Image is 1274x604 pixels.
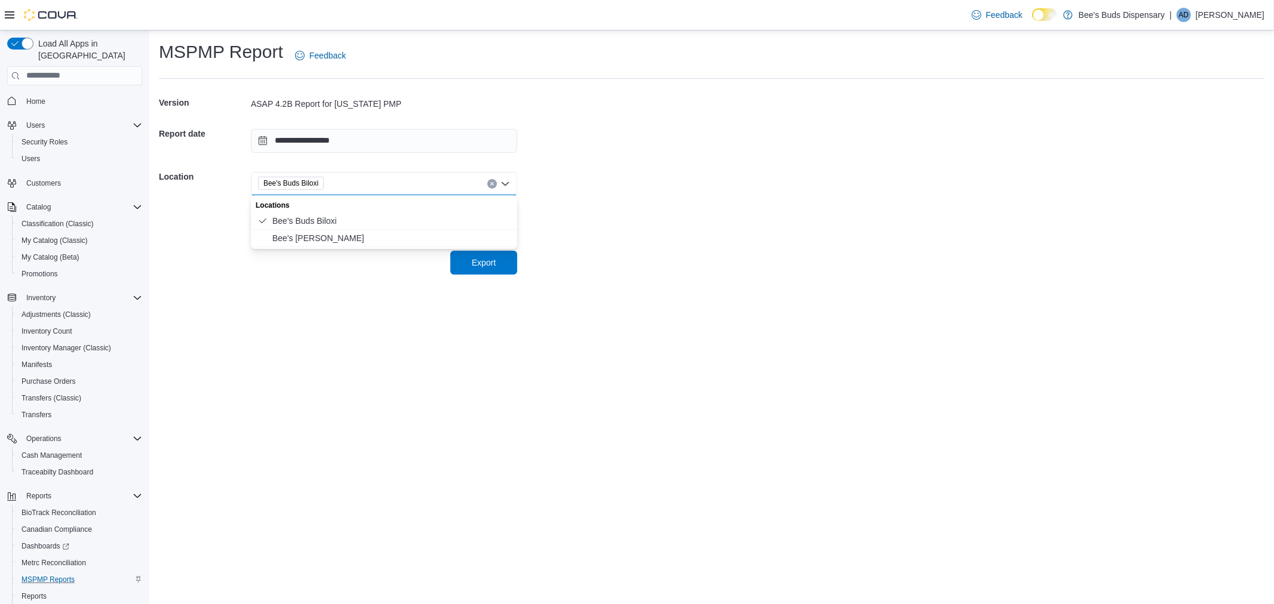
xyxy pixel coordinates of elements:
h5: Location [159,165,248,189]
span: My Catalog (Beta) [22,252,79,262]
button: Bee's Buds Wiggins [251,230,517,247]
span: Customers [22,175,142,190]
button: Reports [22,489,56,503]
span: BioTrack Reconciliation [17,506,142,520]
span: Adjustments (Classic) [17,307,142,322]
span: Reports [22,591,47,601]
span: MSPMP Reports [17,572,142,587]
span: AD [1179,8,1189,22]
a: Security Roles [17,135,72,149]
button: BioTrack Reconciliation [12,504,147,521]
input: Accessible screen reader label [329,177,330,191]
button: Security Roles [12,134,147,150]
span: Bee's Buds Biloxi [272,215,510,227]
span: Bee's Buds Biloxi [263,177,318,189]
button: Cash Management [12,447,147,464]
button: Users [22,118,50,132]
span: Customers [26,178,61,188]
span: Canadian Compliance [22,525,92,534]
span: Manifests [22,360,52,369]
button: Close list of options [501,179,510,189]
img: Cova [24,9,78,21]
span: Purchase Orders [22,377,76,386]
a: Classification (Classic) [17,217,99,231]
span: Dashboards [17,539,142,553]
span: Users [26,121,45,130]
h1: MSPMP Report [159,40,283,64]
button: My Catalog (Classic) [12,232,147,249]
button: Reports [2,488,147,504]
a: My Catalog (Classic) [17,233,93,248]
a: Inventory Manager (Classic) [17,341,116,355]
span: Bee's Buds Biloxi [258,177,324,190]
span: Inventory Count [22,326,72,336]
span: Dashboards [22,541,69,551]
span: Classification (Classic) [17,217,142,231]
span: Manifests [17,358,142,372]
span: Metrc Reconciliation [22,558,86,568]
span: Users [22,118,142,132]
button: Users [2,117,147,134]
button: Bee's Buds Biloxi [251,212,517,230]
a: MSPMP Reports [17,572,79,587]
span: Export [472,257,496,269]
a: Feedback [967,3,1027,27]
span: Inventory [22,291,142,305]
button: Traceabilty Dashboard [12,464,147,480]
button: Inventory [2,289,147,306]
h5: Report date [159,122,248,146]
a: BioTrack Reconciliation [17,506,101,520]
span: Adjustments (Classic) [22,310,91,319]
button: Export [450,251,517,275]
span: Reports [22,489,142,503]
button: Metrc Reconciliation [12,554,147,571]
a: Dashboards [12,538,147,554]
button: MSPMP Reports [12,571,147,588]
div: ASAP 4.2B Report for [US_STATE] PMP [251,98,517,110]
button: Inventory Manager (Classic) [12,340,147,356]
button: Purchase Orders [12,373,147,390]
span: Inventory Manager (Classic) [22,343,111,353]
a: Dashboards [17,539,74,553]
button: Inventory [22,291,60,305]
button: Promotions [12,266,147,282]
span: Cash Management [17,448,142,463]
span: Feedback [986,9,1023,21]
span: Home [22,94,142,109]
span: Security Roles [22,137,67,147]
span: Traceabilty Dashboard [17,465,142,479]
span: Transfers [17,408,142,422]
p: [PERSON_NAME] [1196,8,1264,22]
span: Transfers (Classic) [17,391,142,405]
a: Adjustments (Classic) [17,307,96,322]
span: Metrc Reconciliation [17,556,142,570]
button: My Catalog (Beta) [12,249,147,266]
a: Cash Management [17,448,87,463]
span: Inventory Manager (Classic) [17,341,142,355]
a: Canadian Compliance [17,522,97,537]
a: Manifests [17,358,57,372]
span: Users [22,154,40,164]
span: Users [17,152,142,166]
span: My Catalog (Classic) [17,233,142,248]
button: Adjustments (Classic) [12,306,147,323]
span: Classification (Classic) [22,219,94,229]
input: Press the down key to open a popover containing a calendar. [251,129,517,153]
span: Feedback [309,50,346,61]
button: Transfers [12,406,147,423]
span: My Catalog (Beta) [17,250,142,264]
span: Inventory Count [17,324,142,338]
span: Security Roles [17,135,142,149]
span: BioTrack Reconciliation [22,508,96,517]
div: Alexis Dice [1177,8,1191,22]
button: Classification (Classic) [12,215,147,232]
span: Operations [22,432,142,446]
span: Bee's [PERSON_NAME] [272,232,510,244]
span: Transfers (Classic) [22,393,81,403]
button: Clear input [487,179,497,189]
span: Cash Management [22,451,82,460]
span: Catalog [26,202,51,212]
span: Home [26,97,45,106]
p: | [1169,8,1172,22]
button: Customers [2,174,147,192]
